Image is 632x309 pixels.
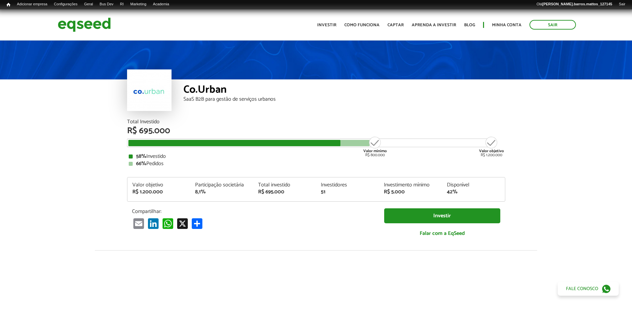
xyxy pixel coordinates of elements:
div: 8,1% [195,189,248,195]
div: Participação societária [195,182,248,188]
strong: [PERSON_NAME].barros.mattos_127145 [542,2,612,6]
a: Compartilhar [190,218,204,229]
p: Compartilhar: [132,208,374,215]
img: EqSeed [58,16,111,34]
a: Aprenda a investir [412,23,456,27]
a: Blog [464,23,475,27]
div: R$ 800.000 [363,136,387,157]
div: Total Investido [127,119,505,125]
a: Captar [387,23,404,27]
div: Investido [129,154,504,159]
a: Como funciona [344,23,380,27]
a: Falar com a EqSeed [384,227,500,240]
div: Disponível [447,182,500,188]
a: Marketing [127,2,150,7]
a: RI [117,2,127,7]
a: Academia [150,2,173,7]
div: R$ 1.200.000 [132,189,185,195]
a: Início [3,2,14,8]
a: Email [132,218,145,229]
a: Fale conosco [558,282,619,296]
strong: Valor objetivo [479,148,504,154]
strong: 58% [136,152,146,161]
strong: Valor mínimo [363,148,387,154]
a: Minha conta [492,23,522,27]
div: R$ 695.000 [127,127,505,135]
div: 42% [447,189,500,195]
div: 51 [321,189,374,195]
a: Sair [529,20,576,30]
a: Adicionar empresa [14,2,51,7]
a: X [176,218,189,229]
div: SaaS B2B para gestão de serviços urbanos [183,97,505,102]
a: Configurações [51,2,81,7]
a: Investir [317,23,336,27]
div: Investimento mínimo [384,182,437,188]
div: Valor objetivo [132,182,185,188]
a: Investir [384,208,500,223]
div: R$ 5.000 [384,189,437,195]
a: Sair [615,2,629,7]
div: Co.Urban [183,84,505,97]
a: WhatsApp [161,218,175,229]
a: Bus Dev [96,2,117,7]
a: Geral [81,2,96,7]
div: R$ 695.000 [258,189,311,195]
div: Investidores [321,182,374,188]
strong: 66% [136,159,146,168]
a: Olá[PERSON_NAME].barros.mattos_127145 [533,2,615,7]
div: R$ 1.200.000 [479,136,504,157]
a: LinkedIn [147,218,160,229]
span: Início [7,2,10,7]
div: Pedidos [129,161,504,166]
div: Total investido [258,182,311,188]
